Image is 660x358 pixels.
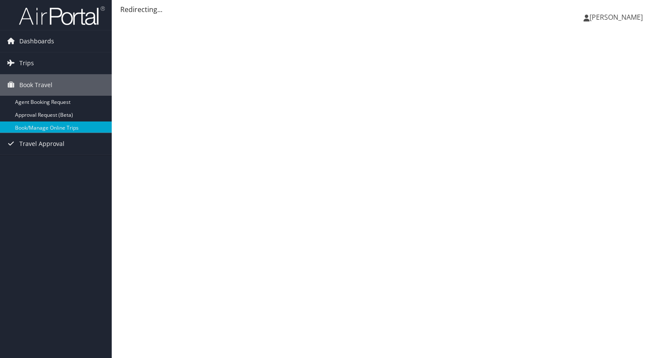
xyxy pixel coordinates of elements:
span: Travel Approval [19,133,64,155]
span: Trips [19,52,34,74]
a: [PERSON_NAME] [584,4,651,30]
span: Dashboards [19,30,54,52]
div: Redirecting... [120,4,651,15]
span: [PERSON_NAME] [590,12,643,22]
img: airportal-logo.png [19,6,105,26]
span: Book Travel [19,74,52,96]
